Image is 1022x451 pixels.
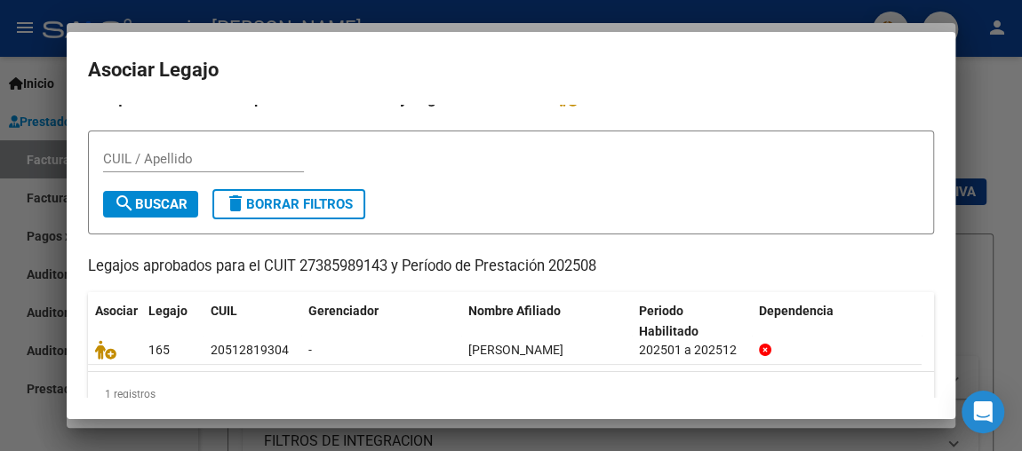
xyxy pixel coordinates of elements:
[148,343,170,357] span: 165
[88,53,934,87] h2: Asociar Legajo
[752,292,922,351] datatable-header-cell: Dependencia
[114,196,188,212] span: Buscar
[95,304,138,318] span: Asociar
[962,391,1004,433] div: Open Intercom Messenger
[211,340,289,360] div: 20512819304
[639,304,699,338] span: Periodo Habilitado
[141,292,204,351] datatable-header-cell: Legajo
[308,343,312,357] span: -
[88,292,141,351] datatable-header-cell: Asociar
[88,256,934,278] p: Legajos aprobados para el CUIT 27385989143 y Período de Prestación 202508
[103,191,198,218] button: Buscar
[461,292,632,351] datatable-header-cell: Nombre Afiliado
[632,292,752,351] datatable-header-cell: Periodo Habilitado
[88,372,934,416] div: 1 registros
[148,304,188,318] span: Legajo
[639,340,745,360] div: 202501 a 202512
[301,292,461,351] datatable-header-cell: Gerenciador
[211,304,237,318] span: CUIL
[308,304,379,318] span: Gerenciador
[468,304,561,318] span: Nombre Afiliado
[225,196,353,212] span: Borrar Filtros
[225,193,246,214] mat-icon: delete
[114,193,135,214] mat-icon: search
[212,189,365,219] button: Borrar Filtros
[204,292,301,351] datatable-header-cell: CUIL
[759,304,834,318] span: Dependencia
[468,343,563,357] span: SANCHEZ IVAN RAMIRO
